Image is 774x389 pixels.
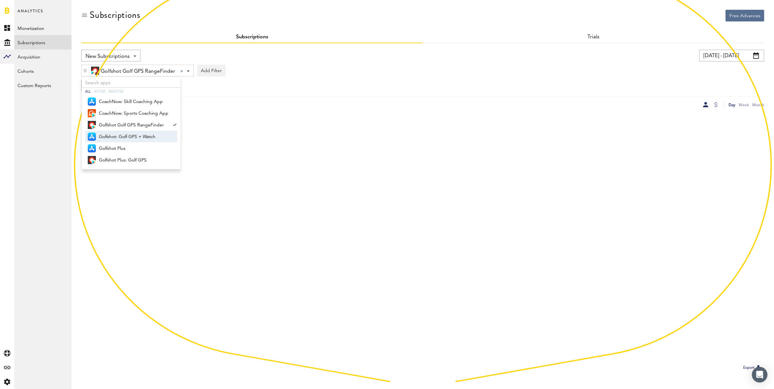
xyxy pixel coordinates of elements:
[109,88,124,96] div: Inactive
[92,113,96,117] img: 17.png
[741,364,764,372] button: Export
[88,109,96,117] img: 2Xbc31OCI-Vjec7zXvAE2OM2ObFaU9b1-f7yXthkulAYejON_ZuzouX1xWJgL0G7oZ0
[85,154,171,166] a: Golfshot Plus: Golf GPS
[18,7,43,21] span: Analytics
[85,51,130,62] span: New Subscriptions
[99,108,168,119] span: CoachNow: Sports Coaching App
[101,66,175,77] span: Golfshot Golf GPS RangeFinder
[85,107,171,119] a: CoachNow: Sports Coaching App
[587,34,599,40] a: Trials
[754,364,762,372] img: Export
[14,64,72,78] a: Cohorts
[94,88,105,96] div: Active
[14,49,72,64] a: Acquisition
[99,155,168,166] span: Golfshot Plus: Golf GPS
[99,96,168,107] span: CoachNow: Skill Coaching App
[88,121,96,129] img: 9UIL7DXlNAIIFEZzCGWNoqib7oEsivjZRLL_hB0ZyHGU9BuA-VfhrlfGZ8low1eCl7KE
[99,143,168,154] span: Golfshot Plus
[92,160,96,164] img: 17.png
[85,88,91,96] div: All
[88,97,96,106] img: 21.png
[85,96,171,107] a: CoachNow: Skill Coaching App
[88,144,96,152] img: 21.png
[14,78,72,92] a: Custom Reports
[14,5,37,10] span: Support
[99,131,168,142] span: Golfshot: Golf GPS + Watch
[91,67,99,75] img: 9UIL7DXlNAIIFEZzCGWNoqib7oEsivjZRLL_hB0ZyHGU9BuA-VfhrlfGZ8low1eCl7KE
[88,156,96,164] img: qo9Ua-kR-mJh2mDZAFTx63M3e_ysg5da39QDrh9gHco8-Wy0ARAsrZgd-3XanziKTNQl
[92,125,96,129] img: 17.png
[14,21,72,35] a: Monetization
[197,65,226,76] button: Add Filter
[85,119,171,131] a: Golfshot Golf GPS RangeFinder
[180,70,183,72] div: Clear
[236,34,268,40] a: Subscriptions
[82,77,180,88] input: Search apps
[14,35,72,49] a: Subscriptions
[91,71,95,75] img: 17.png
[728,101,735,108] div: Day
[88,133,96,141] img: 21.png
[82,65,89,76] div: Delete
[85,131,171,142] a: Golfshot: Golf GPS + Watch
[99,120,168,131] span: Golfshot Golf GPS RangeFinder
[90,10,140,20] div: Subscriptions
[739,101,749,108] div: Week
[752,367,767,383] div: Open Intercom Messenger
[752,101,764,108] div: Month
[83,68,87,73] img: trash_awesome_blue.svg
[85,142,171,154] a: Golfshot Plus
[726,10,764,21] button: Free Advances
